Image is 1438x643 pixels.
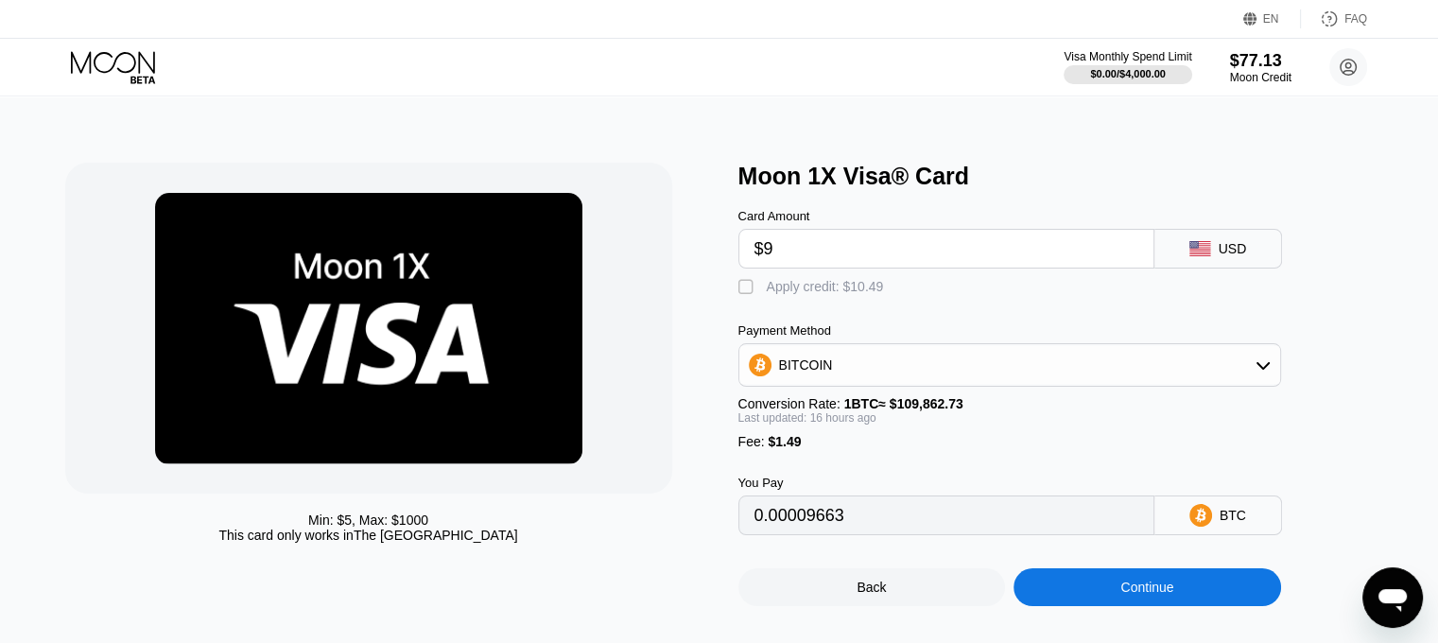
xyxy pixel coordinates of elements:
[738,209,1154,223] div: Card Amount
[1362,567,1423,628] iframe: Dugme za pokretanje prozora za razmenu poruka
[1344,12,1367,26] div: FAQ
[1263,12,1279,26] div: EN
[768,434,801,449] span: $1.49
[738,411,1281,425] div: Last updated: 16 hours ago
[738,163,1393,190] div: Moon 1X Visa® Card
[1064,50,1191,84] div: Visa Monthly Spend Limit$0.00/$4,000.00
[738,434,1281,449] div: Fee :
[738,278,757,297] div: 
[779,357,833,373] div: BITCOIN
[1090,68,1166,79] div: $0.00 / $4,000.00
[739,346,1280,384] div: BITCOIN
[738,476,1154,490] div: You Pay
[767,279,884,294] div: Apply credit: $10.49
[308,513,428,528] div: Min: $ 5 , Max: $ 1000
[1220,508,1246,523] div: BTC
[1014,568,1281,606] div: Continue
[857,580,886,595] div: Back
[1230,51,1291,84] div: $77.13Moon Credit
[1301,9,1367,28] div: FAQ
[738,568,1006,606] div: Back
[1230,71,1291,84] div: Moon Credit
[1243,9,1301,28] div: EN
[738,323,1281,338] div: Payment Method
[1219,241,1247,256] div: USD
[1230,51,1291,71] div: $77.13
[1120,580,1173,595] div: Continue
[754,230,1138,268] input: $0.00
[738,396,1281,411] div: Conversion Rate:
[1064,50,1191,63] div: Visa Monthly Spend Limit
[218,528,517,543] div: This card only works in The [GEOGRAPHIC_DATA]
[844,396,963,411] span: 1 BTC ≈ $109,862.73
